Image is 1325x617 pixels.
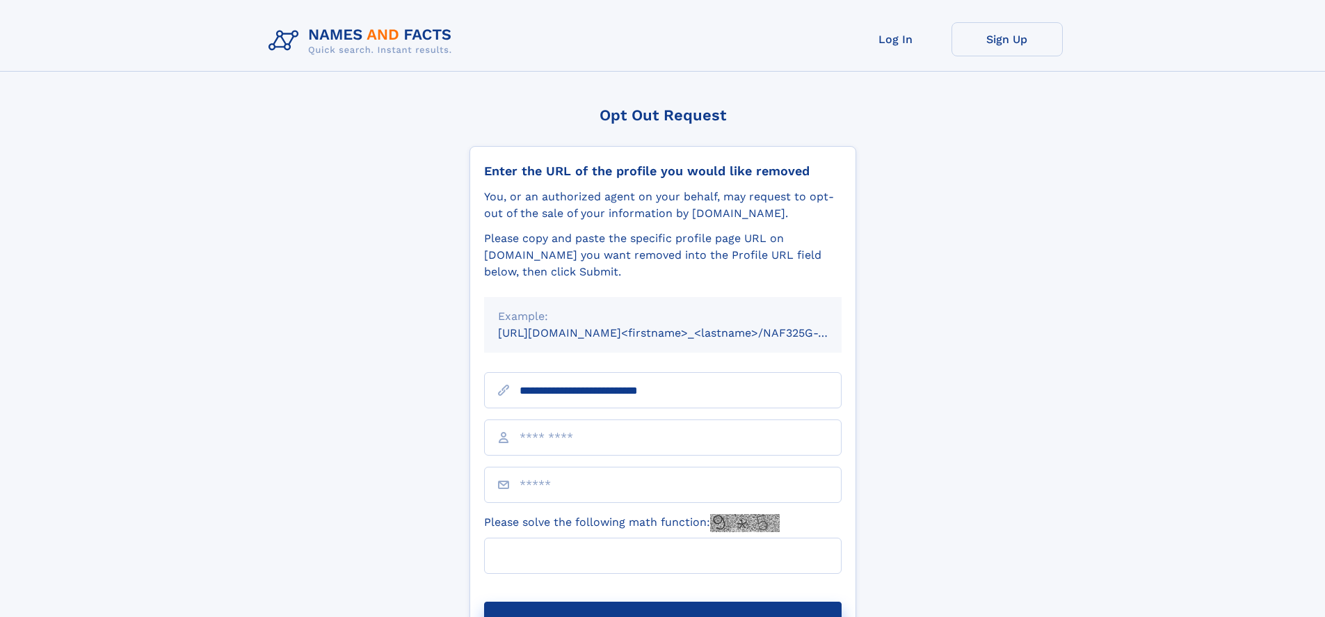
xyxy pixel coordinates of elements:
small: [URL][DOMAIN_NAME]<firstname>_<lastname>/NAF325G-xxxxxxxx [498,326,868,339]
div: Opt Out Request [469,106,856,124]
img: Logo Names and Facts [263,22,463,60]
div: Please copy and paste the specific profile page URL on [DOMAIN_NAME] you want removed into the Pr... [484,230,842,280]
a: Log In [840,22,951,56]
a: Sign Up [951,22,1063,56]
div: Example: [498,308,828,325]
label: Please solve the following math function: [484,514,780,532]
div: You, or an authorized agent on your behalf, may request to opt-out of the sale of your informatio... [484,189,842,222]
div: Enter the URL of the profile you would like removed [484,163,842,179]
